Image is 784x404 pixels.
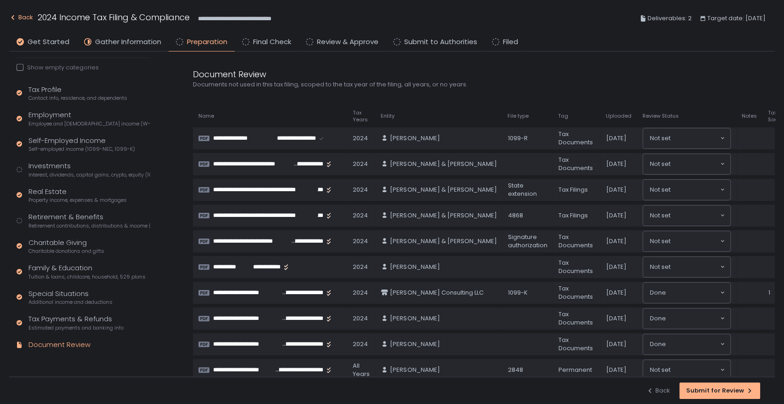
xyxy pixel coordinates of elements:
div: Search for option [643,180,730,200]
span: [PERSON_NAME] [390,134,440,142]
div: Back [646,387,670,395]
span: [DATE] [606,160,626,168]
span: Done [649,340,666,349]
span: Not set [649,211,670,220]
input: Search for option [666,340,719,349]
span: Name [198,113,214,119]
span: [PERSON_NAME] & [PERSON_NAME] [390,160,496,168]
span: File type [508,113,529,119]
div: Document Review [193,68,634,80]
div: Submit for Review [686,387,753,395]
span: 1 [768,289,770,297]
div: Search for option [643,308,730,329]
span: Not set [649,262,670,272]
div: Search for option [643,334,730,354]
button: Back [646,382,670,399]
input: Search for option [670,237,719,246]
span: Review & Approve [317,37,378,47]
span: [DATE] [606,340,626,348]
span: Entity [381,113,395,119]
div: Real Estate [28,187,127,204]
span: [PERSON_NAME] [390,314,440,323]
div: Search for option [643,205,730,226]
span: [DATE] [606,186,626,194]
input: Search for option [670,262,719,272]
span: [DATE] [606,366,626,374]
span: Submit to Authorities [404,37,477,47]
span: [DATE] [606,134,626,142]
span: Review Status [643,113,679,119]
span: Charitable donations and gifts [28,248,104,255]
div: Tax Profile [28,85,127,102]
span: Estimated payments and banking info [28,324,124,331]
div: Self-Employed Income [28,136,135,153]
div: Retirement & Benefits [28,212,150,229]
div: Tax Payments & Refunds [28,314,124,331]
span: [DATE] [606,289,626,297]
span: Not set [649,134,670,143]
input: Search for option [670,159,719,169]
span: Tag [558,113,568,119]
span: Not set [649,185,670,194]
span: Get Started [28,37,69,47]
span: [PERSON_NAME] [390,366,440,374]
span: Preparation [187,37,227,47]
div: Search for option [643,128,730,148]
button: Submit for Review [679,382,760,399]
div: Employment [28,110,150,127]
span: [DATE] [606,314,626,323]
div: Charitable Giving [28,238,104,255]
input: Search for option [670,365,719,375]
span: Self-employed income (1099-NEC, 1099-K) [28,146,135,153]
span: Interest, dividends, capital gains, crypto, equity (1099s, K-1s) [28,171,150,178]
input: Search for option [666,288,719,297]
div: Search for option [643,257,730,277]
span: Tax Years [353,109,370,123]
span: [DATE] [606,263,626,271]
span: [PERSON_NAME] & [PERSON_NAME] [390,186,496,194]
span: [PERSON_NAME] & [PERSON_NAME] [390,211,496,220]
span: [DATE] [606,211,626,220]
span: Tuition & loans, childcare, household, 529 plans [28,273,146,280]
span: Gather Information [95,37,161,47]
div: Investments [28,161,150,178]
span: [PERSON_NAME] Consulting LLC [390,289,483,297]
input: Search for option [670,211,719,220]
span: Final Check [253,37,291,47]
div: Special Situations [28,289,113,306]
div: Documents not used in this tax filing, scoped to the tax year of the filing, all years, or no years. [193,80,634,89]
div: Search for option [643,231,730,251]
span: [PERSON_NAME] [390,263,440,271]
span: Target date: [DATE] [707,13,766,24]
span: Retirement contributions, distributions & income (1099-R, 5498) [28,222,150,229]
span: [DATE] [606,237,626,245]
span: Additional income and deductions [28,299,113,306]
input: Search for option [666,314,719,323]
div: Family & Education [28,263,146,280]
div: Back [9,12,33,23]
span: Not set [649,237,670,246]
span: Not set [649,159,670,169]
button: Back [9,11,33,26]
span: Notes [742,113,757,119]
div: Search for option [643,283,730,303]
input: Search for option [670,134,719,143]
span: Property income, expenses & mortgages [28,197,127,204]
div: Search for option [643,360,730,380]
h1: 2024 Income Tax Filing & Compliance [38,11,190,23]
span: Deliverables: 2 [648,13,692,24]
span: Contact info, residence, and dependents [28,95,127,102]
span: [PERSON_NAME] & [PERSON_NAME] [390,237,496,245]
span: Done [649,314,666,323]
span: Done [649,288,666,297]
span: [PERSON_NAME] [390,340,440,348]
div: Search for option [643,154,730,174]
div: Document Review [28,340,90,350]
span: Not set [649,365,670,375]
input: Search for option [670,185,719,194]
span: Filed [503,37,518,47]
span: Uploaded [606,113,632,119]
span: Employee and [DEMOGRAPHIC_DATA] income (W-2s) [28,120,150,127]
